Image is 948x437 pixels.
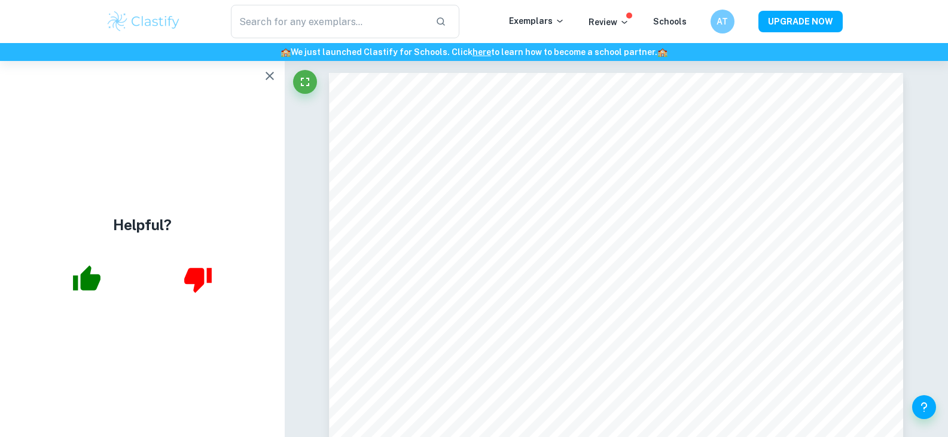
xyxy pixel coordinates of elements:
h6: AT [715,15,729,28]
a: here [473,47,491,57]
p: Exemplars [509,14,565,27]
button: Help and Feedback [912,395,936,419]
a: Schools [653,17,687,26]
img: Clastify logo [106,10,182,33]
p: Review [589,16,629,29]
h4: Helpful? [113,214,172,236]
span: 🏫 [657,47,667,57]
input: Search for any exemplars... [231,5,426,38]
span: 🏫 [281,47,291,57]
button: AT [711,10,734,33]
button: UPGRADE NOW [758,11,843,32]
h6: We just launched Clastify for Schools. Click to learn how to become a school partner. [2,45,946,59]
button: Fullscreen [293,70,317,94]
